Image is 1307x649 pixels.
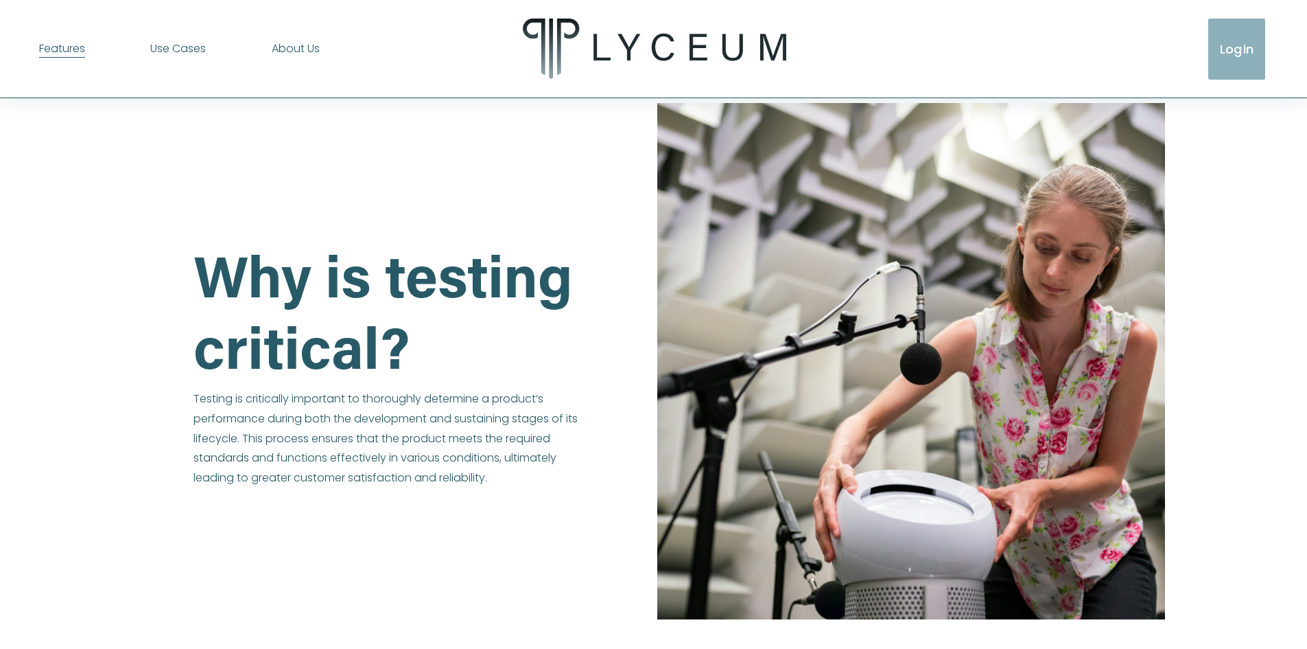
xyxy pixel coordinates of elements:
a: Login [1205,16,1268,82]
a: folder dropdown [150,38,206,60]
strong: Why is testing critical? [193,236,587,384]
a: folder dropdown [39,38,85,60]
span: Use Cases [150,39,206,59]
span: Features [39,39,85,59]
img: Lyceum [523,19,787,79]
a: About Us [272,38,320,60]
p: Testing is critically important to thoroughly determine a product’s performance during both the d... [193,389,598,488]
